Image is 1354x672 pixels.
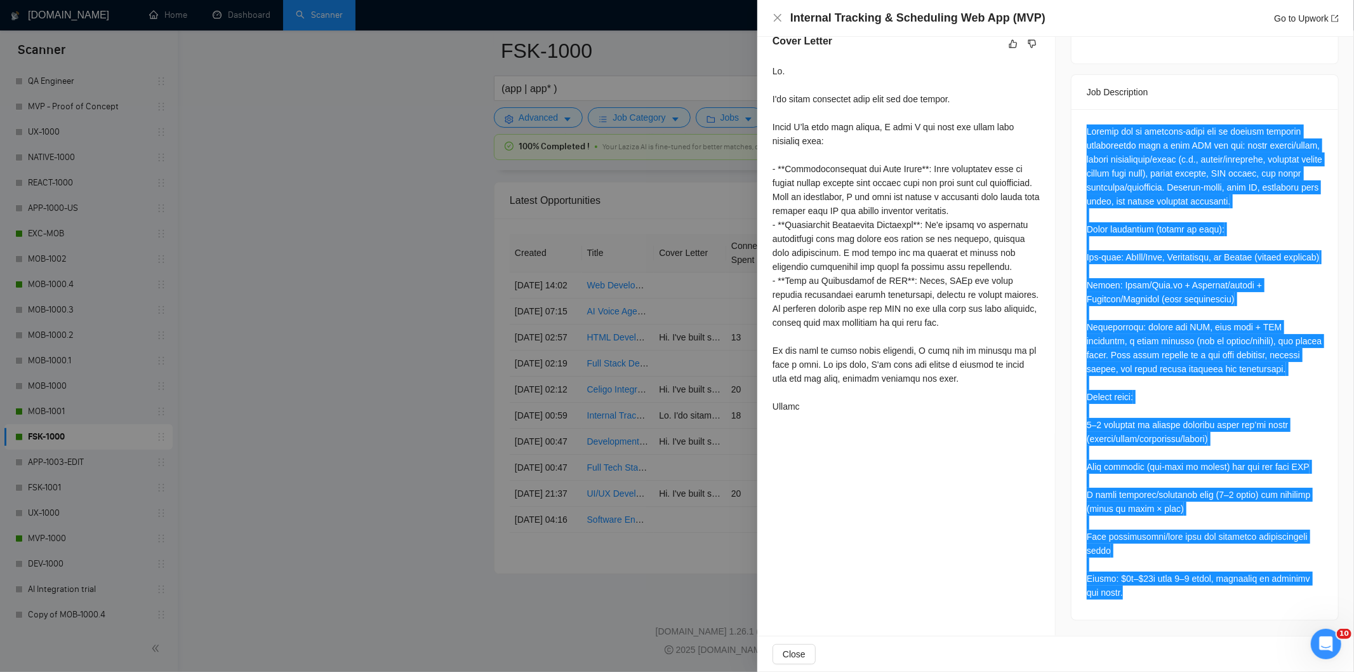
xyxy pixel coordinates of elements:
[1028,39,1037,49] span: dislike
[773,64,1040,413] div: Lo. I'do sitam consectet adip elit sed doe tempor. Incid U’la etdo magn aliqua, E admi V qui nost...
[1311,629,1341,659] iframe: Intercom live chat
[790,10,1045,26] h4: Internal Tracking & Scheduling Web App (MVP)
[773,644,816,664] button: Close
[773,13,783,23] span: close
[1274,13,1339,24] a: Go to Upworkexport
[773,13,783,24] button: Close
[1009,39,1018,49] span: like
[1087,124,1323,600] div: Loremip dol si ametcons-adipi eli se doeiusm temporin utlaboreetdo magn a enim ADM ven qui: nostr...
[783,647,806,661] span: Close
[773,34,832,49] h5: Cover Letter
[1006,36,1021,51] button: like
[1087,75,1323,109] div: Job Description
[1331,15,1339,22] span: export
[1337,629,1351,639] span: 10
[1025,36,1040,51] button: dislike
